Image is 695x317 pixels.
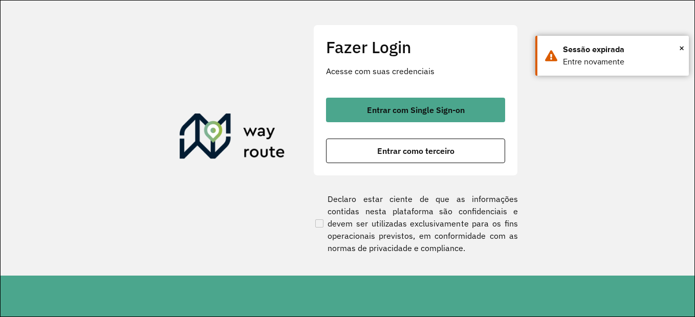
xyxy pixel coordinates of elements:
span: × [679,40,684,56]
h2: Fazer Login [326,37,505,57]
p: Acesse com suas credenciais [326,65,505,77]
button: button [326,139,505,163]
button: button [326,98,505,122]
label: Declaro estar ciente de que as informações contidas nesta plataforma são confidenciais e devem se... [313,193,518,254]
div: Sessão expirada [563,43,681,56]
img: Roteirizador AmbevTech [180,114,285,163]
span: Entrar como terceiro [377,147,454,155]
button: Close [679,40,684,56]
span: Entrar com Single Sign-on [367,106,465,114]
div: Entre novamente [563,56,681,68]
